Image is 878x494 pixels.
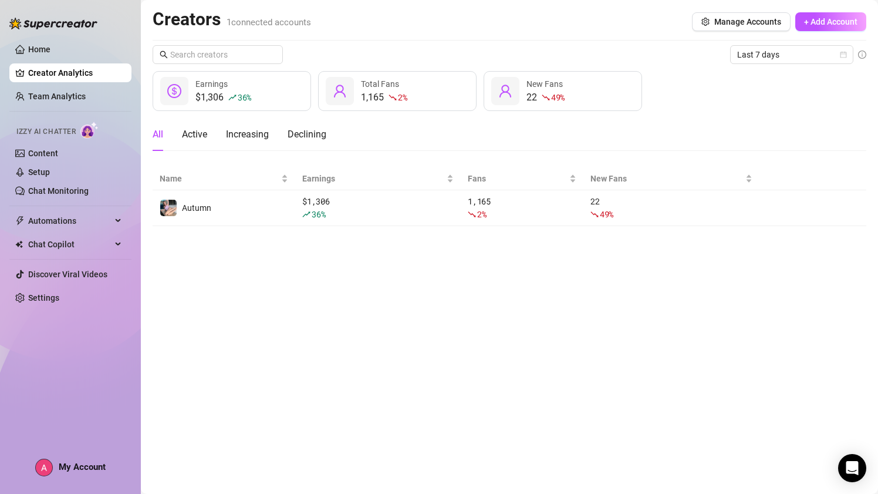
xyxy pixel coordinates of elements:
[28,211,112,230] span: Automations
[28,293,59,303] a: Settings
[160,51,168,59] span: search
[692,12,791,31] button: Manage Accounts
[28,167,50,177] a: Setup
[361,90,407,105] div: 1,165
[551,92,565,103] span: 49 %
[302,210,310,219] span: rise
[714,17,781,26] span: Manage Accounts
[804,17,857,26] span: + Add Account
[461,167,583,190] th: Fans
[228,93,237,102] span: rise
[195,90,251,105] div: $1,306
[302,172,444,185] span: Earnings
[15,216,25,226] span: thunderbolt
[795,12,866,31] button: + Add Account
[80,122,99,139] img: AI Chatter
[28,63,122,82] a: Creator Analytics
[600,209,613,220] span: 49 %
[737,46,846,63] span: Last 7 days
[9,18,97,29] img: logo-BBDzfeDw.svg
[468,172,567,185] span: Fans
[153,127,163,142] div: All
[227,17,311,28] span: 1 connected accounts
[302,195,454,221] div: $ 1,306
[526,90,565,105] div: 22
[701,18,710,26] span: setting
[389,93,397,102] span: fall
[312,209,325,220] span: 36 %
[468,195,576,221] div: 1,165
[28,235,112,254] span: Chat Copilot
[477,209,486,220] span: 2 %
[590,195,752,221] div: 22
[590,210,599,219] span: fall
[182,203,211,213] span: Autumn
[838,454,866,482] div: Open Intercom Messenger
[526,79,563,89] span: New Fans
[590,172,743,185] span: New Fans
[398,92,407,103] span: 2 %
[170,48,266,61] input: Search creators
[226,127,269,142] div: Increasing
[28,45,50,54] a: Home
[167,84,181,98] span: dollar-circle
[238,92,251,103] span: 36 %
[16,126,76,137] span: Izzy AI Chatter
[28,270,107,279] a: Discover Viral Videos
[288,127,326,142] div: Declining
[542,93,550,102] span: fall
[583,167,759,190] th: New Fans
[28,186,89,196] a: Chat Monitoring
[498,84,512,98] span: user
[858,51,866,59] span: info-circle
[195,79,228,89] span: Earnings
[160,172,279,185] span: Name
[333,84,347,98] span: user
[182,127,207,142] div: Active
[295,167,461,190] th: Earnings
[28,149,58,158] a: Content
[15,240,23,248] img: Chat Copilot
[840,51,847,58] span: calendar
[28,92,86,101] a: Team Analytics
[361,79,399,89] span: Total Fans
[153,8,311,31] h2: Creators
[160,200,177,216] img: Autumn
[468,210,476,219] span: fall
[153,167,295,190] th: Name
[36,459,52,476] img: ACg8ocIjvVHpYUdzX82pZj-2K6ZMc397PvBdL9nfCijGfQIheAYq=s96-c
[59,462,106,472] span: My Account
